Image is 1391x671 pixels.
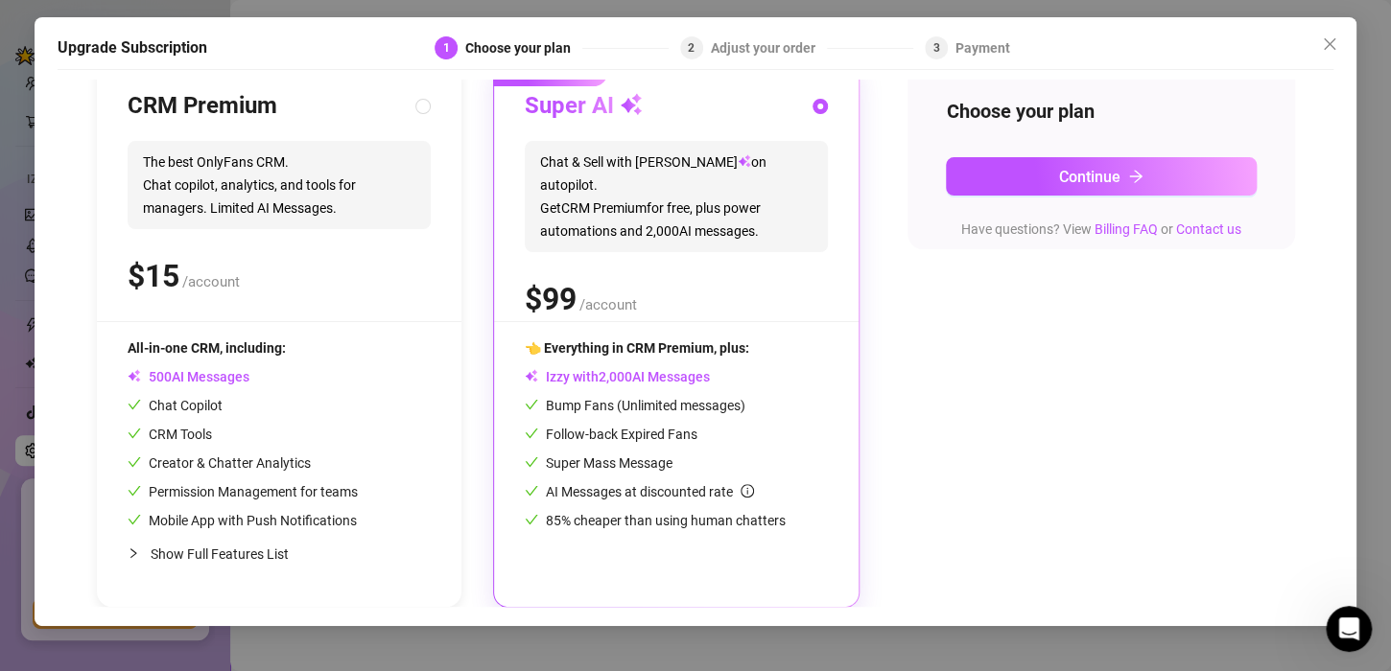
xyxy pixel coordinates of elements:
[128,398,223,413] span: Chat Copilot
[39,352,320,372] div: Send us a message
[128,91,277,122] h3: CRM Premium
[304,543,335,556] span: Help
[525,141,828,252] span: Chat & Sell with [PERSON_NAME] on autopilot. Get CRM Premium for free, plus power automations and...
[128,513,357,528] span: Mobile App with Push Notifications
[579,296,637,313] span: /account
[19,335,365,408] div: Send us a messageWe typically reply in a few hours
[128,398,141,411] span: check
[1095,221,1158,237] a: Billing FAQ
[205,31,244,69] img: Profile image for Yoni
[20,254,364,325] div: Giselle avatarElla avatarYoni avatarThe Chrome extension has been discontinued and will be comple...
[525,455,538,469] span: check
[741,484,754,497] span: info-circle
[525,340,749,356] span: 👈 Everything in CRM Premium, plus:
[128,513,141,526] span: check
[28,427,356,462] a: 📢 Join Our Telegram Channel
[182,273,240,290] span: /account
[58,36,207,59] h5: Upgrade Subscription
[42,543,85,556] span: Home
[955,36,1010,59] div: Payment
[933,41,940,55] span: 3
[45,272,68,295] img: Giselle avatar
[546,484,754,499] span: AI Messages at discounted rate
[525,513,538,526] span: check
[81,289,188,310] div: 🌟 Supercreator
[525,398,745,413] span: Bump Fans (Unlimited messages)
[525,398,538,411] span: check
[39,372,320,392] div: We typically reply in a few hours
[961,221,1241,237] span: Have questions? View or
[38,136,345,169] p: Hi [PERSON_NAME]
[192,289,247,310] div: • 4h ago
[330,31,365,65] div: Close
[128,484,358,499] span: Permission Management for teams
[159,543,225,556] span: Messages
[38,38,167,64] img: logo
[1059,168,1120,186] span: Continue
[946,157,1257,196] button: Continuearrow-right
[128,495,255,571] button: Messages
[278,31,317,69] img: Profile image for Giselle
[128,531,431,576] div: Show Full Features List
[128,258,179,294] span: $
[711,36,827,59] div: Adjust your order
[525,369,710,384] span: Izzy with AI Messages
[525,281,577,317] span: $
[465,36,582,59] div: Choose your plan
[128,547,139,559] span: collapsed
[688,41,695,55] span: 2
[53,288,76,311] img: Yoni avatar
[151,546,289,562] span: Show Full Features List
[525,91,643,122] h3: Super AI
[1314,29,1345,59] button: Close
[36,288,59,311] img: Ella avatar
[39,242,344,262] div: Recent message
[1322,36,1337,52] span: close
[525,484,538,497] span: check
[946,98,1257,125] h4: Choose your plan
[1314,36,1345,52] span: Close
[1128,169,1143,184] span: arrow-right
[128,455,141,469] span: check
[128,340,286,356] span: All-in-one CRM, including:
[256,495,384,571] button: Help
[128,141,431,229] span: The best OnlyFans CRM. Chat copilot, analytics, and tools for managers. Limited AI Messages.
[128,427,212,442] span: CRM Tools
[38,169,345,201] p: How can we help?
[128,484,141,497] span: check
[525,427,538,440] span: check
[39,434,321,454] div: 📢 Join Our Telegram Channel
[1176,221,1241,237] a: Contact us
[525,427,697,442] span: Follow-back Expired Fans
[128,427,141,440] span: check
[443,41,450,55] span: 1
[242,31,280,69] img: Profile image for Ella
[19,225,365,326] div: Recent messageGiselle avatarElla avatarYoni avatarThe Chrome extension has been discontinued and ...
[128,369,249,384] span: AI Messages
[525,513,786,528] span: 85% cheaper than using human chatters
[128,455,311,471] span: Creator & Chatter Analytics
[525,455,672,471] span: Super Mass Message
[1326,606,1372,652] iframe: Intercom live chat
